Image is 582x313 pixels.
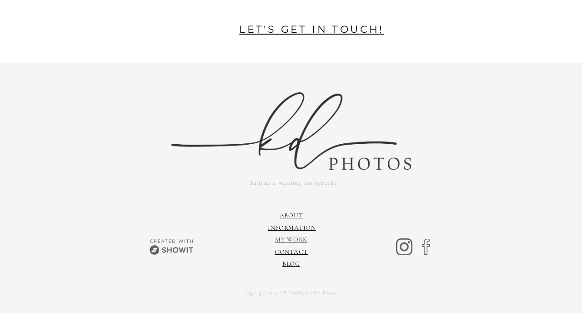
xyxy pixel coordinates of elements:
a: About [280,212,303,219]
a: Blog [282,260,300,268]
a: Baltimore wedding photography [197,177,390,188]
a: let's get in touch! [239,23,384,35]
a: My Work [275,236,307,243]
a: Contact [275,248,308,256]
a: information [268,224,316,232]
a: copyright 2025 [PERSON_NAME] Photos [105,288,477,299]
